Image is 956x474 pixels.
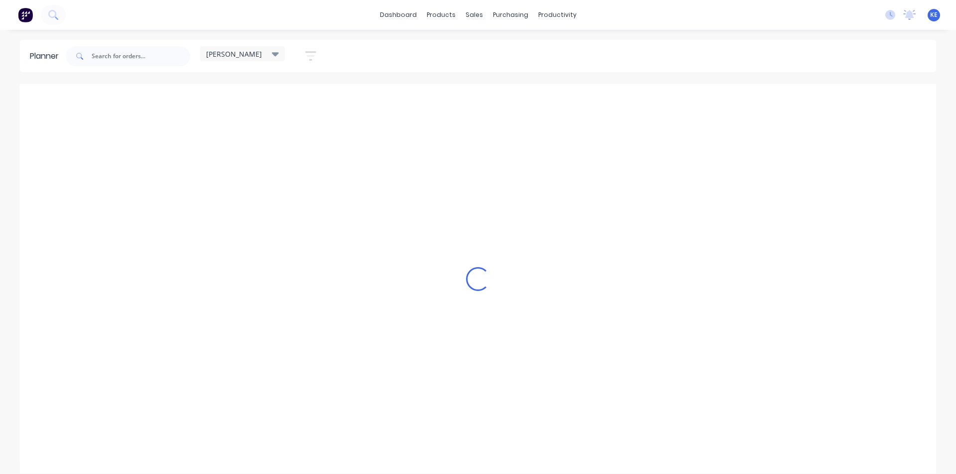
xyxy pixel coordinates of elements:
[533,7,582,22] div: productivity
[930,10,938,19] span: KE
[422,7,461,22] div: products
[488,7,533,22] div: purchasing
[18,7,33,22] img: Factory
[30,50,64,62] div: Planner
[461,7,488,22] div: sales
[206,49,262,59] span: [PERSON_NAME]
[92,46,190,66] input: Search for orders...
[375,7,422,22] a: dashboard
